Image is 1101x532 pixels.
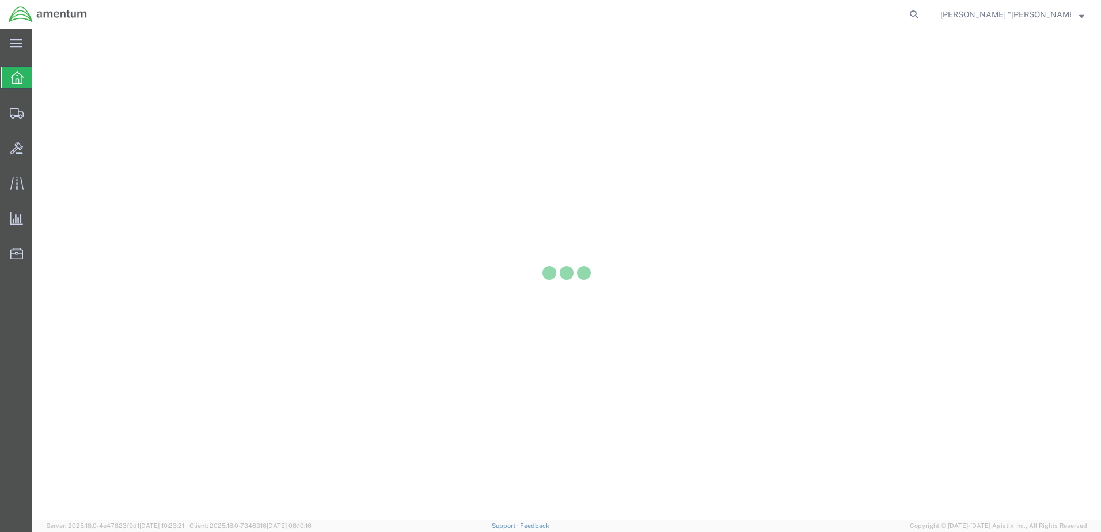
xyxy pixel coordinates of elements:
[267,522,312,529] span: [DATE] 08:10:16
[46,522,184,529] span: Server: 2025.18.0-4e47823f9d1
[520,522,549,529] a: Feedback
[910,521,1087,531] span: Copyright © [DATE]-[DATE] Agistix Inc., All Rights Reserved
[139,522,184,529] span: [DATE] 10:23:21
[940,8,1071,21] span: Courtney “Levi” Rabel
[940,7,1085,21] button: [PERSON_NAME] “[PERSON_NAME]” [PERSON_NAME]
[189,522,312,529] span: Client: 2025.18.0-7346316
[8,6,88,23] img: logo
[492,522,521,529] a: Support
